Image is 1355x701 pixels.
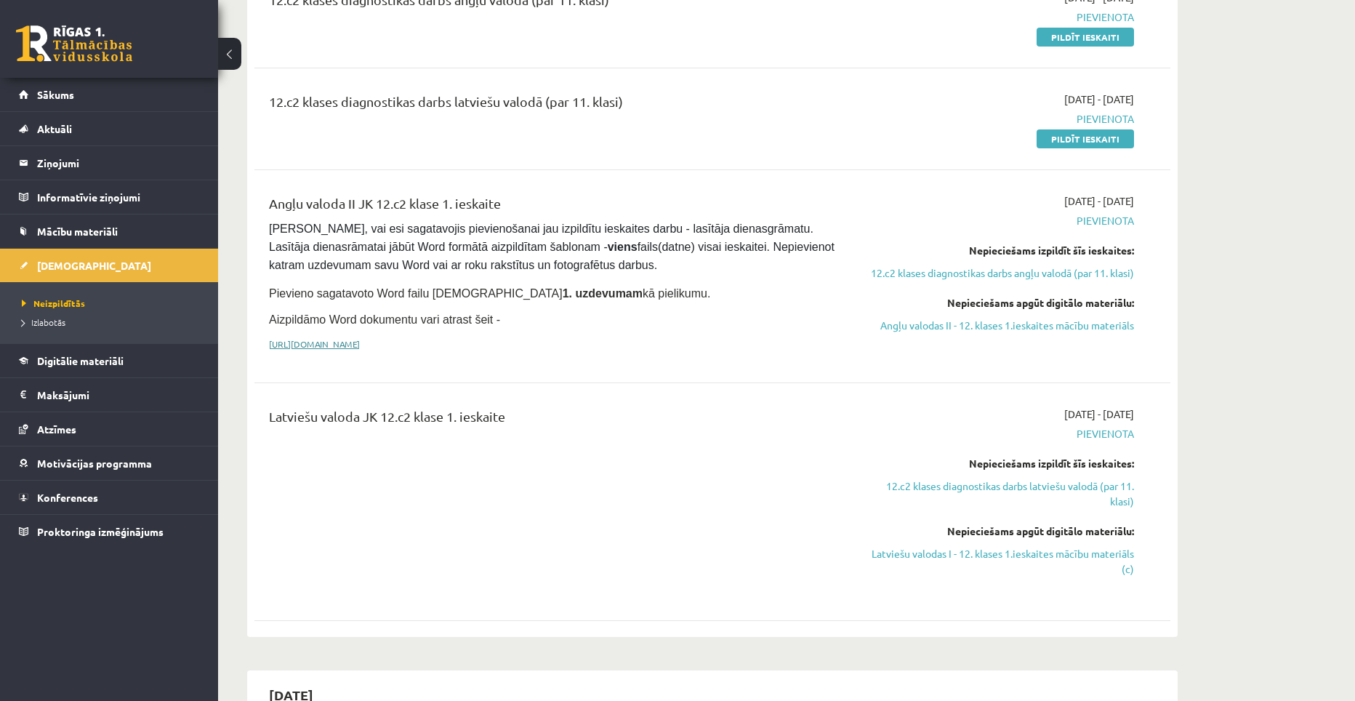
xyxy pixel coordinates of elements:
span: Pievienota [860,426,1134,441]
a: Atzīmes [19,412,200,446]
legend: Informatīvie ziņojumi [37,180,200,214]
a: 12.c2 klases diagnostikas darbs angļu valodā (par 11. klasi) [860,265,1134,281]
span: Pievieno sagatavoto Word failu [DEMOGRAPHIC_DATA] kā pielikumu. [269,287,710,300]
span: Pievienota [860,9,1134,25]
a: Mācību materiāli [19,215,200,248]
div: Latviešu valoda JK 12.c2 klase 1. ieskaite [269,406,838,433]
a: Neizpildītās [22,297,204,310]
span: Atzīmes [37,422,76,436]
legend: Ziņojumi [37,146,200,180]
div: Nepieciešams apgūt digitālo materiālu: [860,524,1134,539]
span: Aizpildāmo Word dokumentu vari atrast šeit - [269,313,500,326]
div: Angļu valoda II JK 12.c2 klase 1. ieskaite [269,193,838,220]
span: Sākums [37,88,74,101]
a: 12.c2 klases diagnostikas darbs latviešu valodā (par 11. klasi) [860,478,1134,509]
span: Konferences [37,491,98,504]
span: [DATE] - [DATE] [1064,193,1134,209]
div: Nepieciešams izpildīt šīs ieskaites: [860,456,1134,471]
a: Angļu valodas II - 12. klases 1.ieskaites mācību materiāls [860,318,1134,333]
a: Sākums [19,78,200,111]
a: Informatīvie ziņojumi [19,180,200,214]
strong: viens [608,241,638,253]
span: [PERSON_NAME], vai esi sagatavojis pievienošanai jau izpildītu ieskaites darbu - lasītāja dienasg... [269,223,837,271]
span: Motivācijas programma [37,457,152,470]
span: Digitālie materiāli [37,354,124,367]
a: Latviešu valodas I - 12. klases 1.ieskaites mācību materiāls (c) [860,546,1134,577]
a: [DEMOGRAPHIC_DATA] [19,249,200,282]
a: Digitālie materiāli [19,344,200,377]
div: 12.c2 klases diagnostikas darbs latviešu valodā (par 11. klasi) [269,92,838,119]
span: Izlabotās [22,316,65,328]
a: Proktoringa izmēģinājums [19,515,200,548]
legend: Maksājumi [37,378,200,412]
a: Rīgas 1. Tālmācības vidusskola [16,25,132,62]
div: Nepieciešams izpildīt šīs ieskaites: [860,243,1134,258]
a: Izlabotās [22,316,204,329]
span: Aktuāli [37,122,72,135]
span: Proktoringa izmēģinājums [37,525,164,538]
div: Nepieciešams apgūt digitālo materiālu: [860,295,1134,311]
a: Aktuāli [19,112,200,145]
span: [DATE] - [DATE] [1064,406,1134,422]
strong: 1. uzdevumam [563,287,643,300]
span: [DATE] - [DATE] [1064,92,1134,107]
a: Ziņojumi [19,146,200,180]
a: Pildīt ieskaiti [1037,129,1134,148]
a: Konferences [19,481,200,514]
span: Mācību materiāli [37,225,118,238]
span: [DEMOGRAPHIC_DATA] [37,259,151,272]
span: Neizpildītās [22,297,85,309]
a: [URL][DOMAIN_NAME] [269,338,360,350]
span: Pievienota [860,111,1134,127]
span: Pievienota [860,213,1134,228]
a: Maksājumi [19,378,200,412]
a: Pildīt ieskaiti [1037,28,1134,47]
a: Motivācijas programma [19,446,200,480]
